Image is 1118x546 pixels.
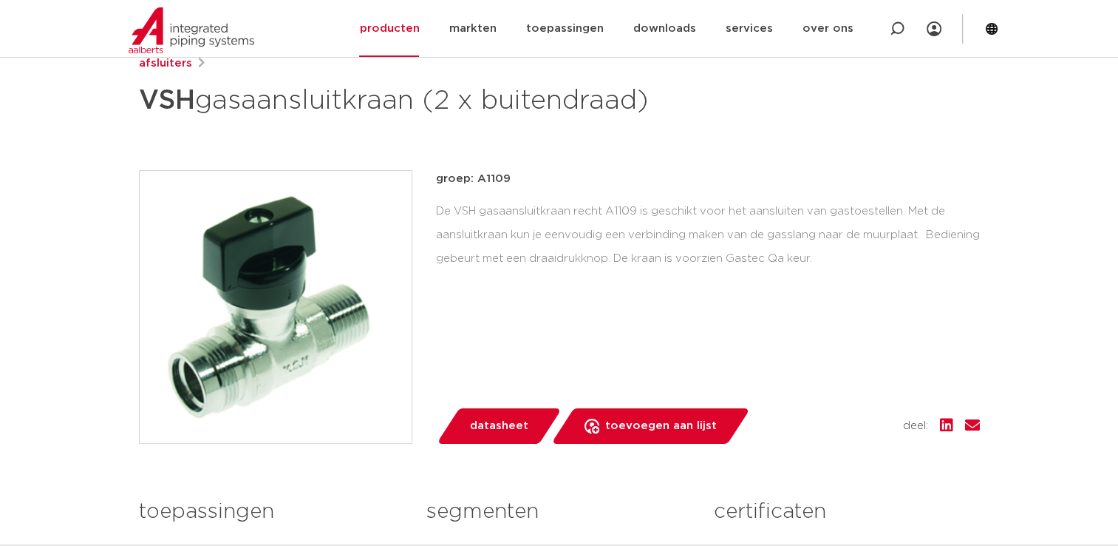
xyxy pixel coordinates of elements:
span: deel: [903,417,928,435]
span: datasheet [470,414,528,438]
a: afsluiters [139,55,192,73]
img: Product Image for VSH gasaansluitkraan (2 x buitendraad) [140,171,412,443]
div: De VSH gasaansluitkraan recht A1109 is geschikt voor het aansluiten van gastoestellen. Met de aan... [436,200,980,271]
p: groep: A1109 [436,170,980,188]
strong: VSH [139,87,195,114]
h3: segmenten [426,497,692,527]
h1: gasaansluitkraan (2 x buitendraad) [139,78,694,123]
span: toevoegen aan lijst [605,414,717,438]
h3: certificaten [714,497,979,527]
h3: toepassingen [139,497,404,527]
a: datasheet [436,408,562,444]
